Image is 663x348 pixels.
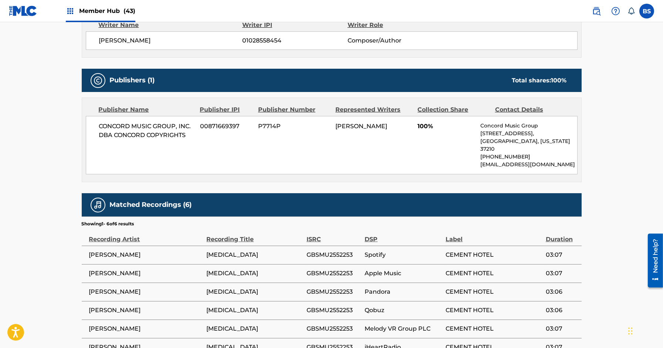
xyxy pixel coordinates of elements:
[9,6,37,16] img: MLC Logo
[307,227,361,244] div: ISRC
[207,250,303,259] span: [MEDICAL_DATA]
[307,269,361,278] span: GBSMU2552253
[446,324,542,333] span: CEMENT HOTEL
[99,36,243,45] span: [PERSON_NAME]
[642,231,663,290] iframe: Resource Center
[365,306,442,315] span: Qobuz
[66,7,75,16] img: Top Rightsholders
[89,269,203,278] span: [PERSON_NAME]
[242,36,347,45] span: 01028558454
[307,324,361,333] span: GBSMU2552253
[365,287,442,296] span: Pandora
[207,227,303,244] div: Recording Title
[94,76,102,85] img: Publishers
[546,306,578,315] span: 03:06
[348,21,443,30] div: Writer Role
[546,269,578,278] span: 03:07
[307,306,361,315] span: GBSMU2552253
[592,7,601,16] img: search
[258,122,330,131] span: P7714P
[446,287,542,296] span: CEMENT HOTEL
[200,122,253,131] span: 00871669397
[551,77,567,84] span: 100 %
[495,105,567,114] div: Contact Details
[242,21,348,30] div: Writer IPI
[639,4,654,18] div: User Menu
[512,76,567,85] div: Total shares:
[608,4,623,18] div: Help
[365,269,442,278] span: Apple Music
[417,122,475,131] span: 100%
[89,250,203,259] span: [PERSON_NAME]
[365,324,442,333] span: Melody VR Group PLC
[480,137,577,153] p: [GEOGRAPHIC_DATA], [US_STATE] 37210
[110,76,155,85] h5: Publishers (1)
[99,105,194,114] div: Publisher Name
[79,7,135,15] span: Member Hub
[611,7,620,16] img: help
[446,269,542,278] span: CEMENT HOTEL
[207,324,303,333] span: [MEDICAL_DATA]
[589,4,604,18] a: Public Search
[94,201,102,209] img: Matched Recordings
[89,306,203,315] span: [PERSON_NAME]
[626,313,663,348] iframe: Chat Widget
[82,221,134,227] p: Showing 1 - 6 of 6 results
[546,227,578,244] div: Duration
[546,287,578,296] span: 03:06
[89,324,203,333] span: [PERSON_NAME]
[110,201,192,209] h5: Matched Recordings (6)
[335,123,387,130] span: [PERSON_NAME]
[365,250,442,259] span: Spotify
[446,250,542,259] span: CEMENT HOTEL
[480,130,577,137] p: [STREET_ADDRESS],
[335,105,412,114] div: Represented Writers
[89,227,203,244] div: Recording Artist
[200,105,253,114] div: Publisher IPI
[348,36,443,45] span: Composer/Author
[207,287,303,296] span: [MEDICAL_DATA]
[307,287,361,296] span: GBSMU2552253
[546,250,578,259] span: 03:07
[628,7,635,15] div: Notifications
[628,320,633,342] div: Drag
[258,105,330,114] div: Publisher Number
[207,269,303,278] span: [MEDICAL_DATA]
[446,227,542,244] div: Label
[480,153,577,161] p: [PHONE_NUMBER]
[546,324,578,333] span: 03:07
[417,105,489,114] div: Collection Share
[99,21,243,30] div: Writer Name
[207,306,303,315] span: [MEDICAL_DATA]
[365,227,442,244] div: DSP
[124,7,135,14] span: (43)
[446,306,542,315] span: CEMENT HOTEL
[99,122,195,140] span: CONCORD MUSIC GROUP, INC. DBA CONCORD COPYRIGHTS
[89,287,203,296] span: [PERSON_NAME]
[307,250,361,259] span: GBSMU2552253
[480,161,577,168] p: [EMAIL_ADDRESS][DOMAIN_NAME]
[480,122,577,130] p: Concord Music Group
